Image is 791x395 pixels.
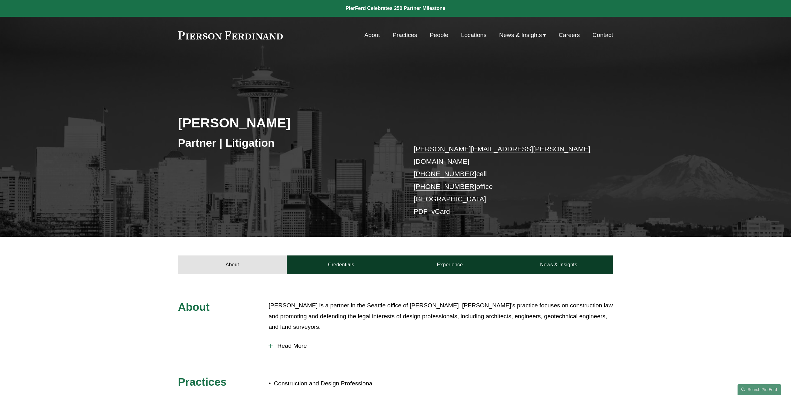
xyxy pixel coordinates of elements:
[431,208,450,215] a: vCard
[178,115,396,131] h2: [PERSON_NAME]
[499,30,542,41] span: News & Insights
[269,300,613,333] p: [PERSON_NAME] is a partner in the Seattle office of [PERSON_NAME]. [PERSON_NAME]’s practice focus...
[592,29,613,41] a: Contact
[738,384,781,395] a: Search this site
[414,145,591,165] a: [PERSON_NAME][EMAIL_ADDRESS][PERSON_NAME][DOMAIN_NAME]
[499,29,546,41] a: folder dropdown
[178,301,210,313] span: About
[414,183,476,191] a: [PHONE_NUMBER]
[504,255,613,274] a: News & Insights
[414,208,428,215] a: PDF
[178,376,227,388] span: Practices
[269,338,613,354] button: Read More
[287,255,396,274] a: Credentials
[559,29,580,41] a: Careers
[178,255,287,274] a: About
[364,29,380,41] a: About
[274,378,395,389] p: Construction and Design Professional
[396,255,504,274] a: Experience
[393,29,417,41] a: Practices
[178,136,396,150] h3: Partner | Litigation
[414,170,476,178] a: [PHONE_NUMBER]
[461,29,486,41] a: Locations
[414,143,595,218] p: cell office [GEOGRAPHIC_DATA] –
[430,29,448,41] a: People
[273,342,613,349] span: Read More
